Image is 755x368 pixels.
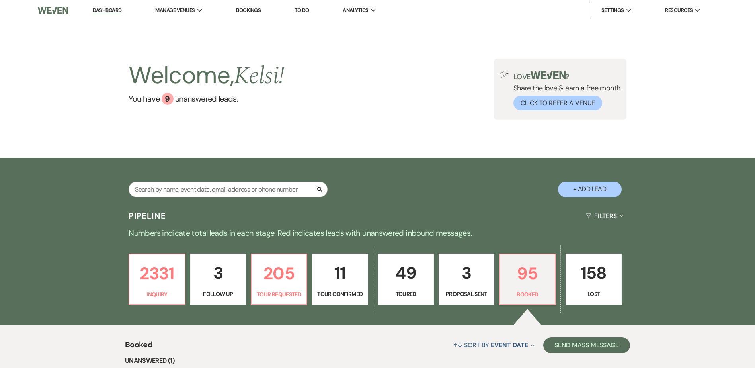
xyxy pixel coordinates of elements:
button: Click to Refer a Venue [513,96,602,110]
p: 49 [383,260,429,286]
span: Manage Venues [155,6,195,14]
img: weven-logo-green.svg [531,71,566,79]
img: Weven Logo [38,2,68,19]
button: + Add Lead [558,182,622,197]
a: 49Toured [378,254,434,305]
a: 2331Inquiry [129,254,185,305]
a: 3Follow Up [190,254,246,305]
a: 3Proposal Sent [439,254,494,305]
span: Event Date [491,341,528,349]
button: Sort By Event Date [450,335,537,356]
p: 205 [256,260,302,287]
p: Booked [505,290,550,299]
p: Numbers indicate total leads in each stage. Red indicates leads with unanswered inbound messages. [91,227,664,239]
span: Booked [125,339,152,356]
p: Toured [383,290,429,298]
p: 158 [571,260,616,286]
a: You have 9 unanswered leads. [129,93,284,105]
div: Share the love & earn a free month. [509,71,622,110]
p: 3 [444,260,489,286]
p: Proposal Sent [444,290,489,298]
a: 205Tour Requested [251,254,307,305]
p: Follow Up [195,290,241,298]
p: Lost [571,290,616,298]
p: Inquiry [134,290,179,299]
a: 95Booked [499,254,556,305]
button: Send Mass Message [543,337,630,353]
a: 11Tour Confirmed [312,254,368,305]
a: Bookings [236,7,261,14]
span: ↑↓ [453,341,462,349]
a: To Do [295,7,309,14]
p: 95 [505,260,550,287]
span: Kelsi ! [234,58,284,94]
p: 3 [195,260,241,286]
p: Tour Requested [256,290,302,299]
button: Filters [583,206,626,227]
li: Unanswered (1) [125,356,630,366]
p: Tour Confirmed [317,290,363,298]
img: loud-speaker-illustration.svg [499,71,509,78]
p: Love ? [513,71,622,80]
a: 158Lost [566,254,621,305]
a: Dashboard [93,7,121,14]
h2: Welcome, [129,59,284,93]
span: Analytics [343,6,368,14]
p: 2331 [134,260,179,287]
input: Search by name, event date, email address or phone number [129,182,328,197]
span: Settings [601,6,624,14]
span: Resources [665,6,693,14]
div: 9 [162,93,174,105]
p: 11 [317,260,363,286]
h3: Pipeline [129,210,166,221]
